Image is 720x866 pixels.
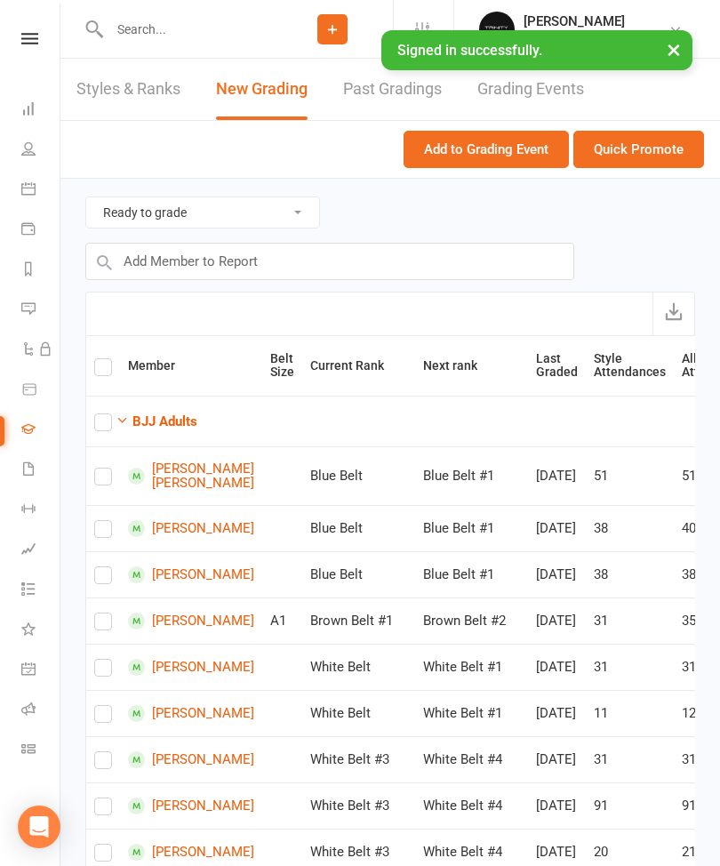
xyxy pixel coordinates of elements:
a: Product Sales [21,371,61,411]
td: Brown Belt #2 [415,597,528,644]
td: [DATE] [528,782,586,829]
td: White Belt #3 [302,736,415,782]
a: [PERSON_NAME] [PERSON_NAME] [128,461,254,491]
a: Assessments [21,531,61,571]
div: [PERSON_NAME] [524,13,625,29]
a: Grading Events [477,59,584,120]
button: BJJ Adults [116,411,197,432]
td: Blue Belt #1 [415,551,528,597]
a: Roll call kiosk mode [21,691,61,731]
th: Member [120,336,262,396]
a: Payments [21,211,61,251]
img: thumb_image1712106278.png [479,12,515,47]
td: White Belt #4 [415,736,528,782]
td: [DATE] [528,597,586,644]
td: [DATE] [528,551,586,597]
a: [PERSON_NAME] [128,751,254,768]
a: Past Gradings [343,59,442,120]
td: [DATE] [528,690,586,736]
div: Trinity BJJ Pty Ltd [524,29,625,45]
td: [DATE] [528,505,586,551]
th: Last Graded [528,336,586,396]
a: [PERSON_NAME] [128,659,254,676]
td: White Belt [302,644,415,690]
td: 31 [586,644,674,690]
th: Select all [86,336,120,396]
td: 31 [586,736,674,782]
td: 51 [586,446,674,505]
td: Blue Belt #1 [415,446,528,505]
a: [PERSON_NAME] [128,613,254,629]
th: Style Attendances [586,336,674,396]
a: [PERSON_NAME] [128,566,254,583]
a: Styles & Ranks [76,59,180,120]
a: What's New [21,611,61,651]
td: 38 [586,551,674,597]
td: Blue Belt #1 [415,505,528,551]
td: Brown Belt #1 [302,597,415,644]
div: Open Intercom Messenger [18,806,60,848]
td: 91 [586,782,674,829]
button: × [658,30,690,68]
a: [PERSON_NAME] [128,798,254,814]
td: [DATE] [528,736,586,782]
a: [PERSON_NAME] [128,705,254,722]
th: Next rank [415,336,528,396]
a: Calendar [21,171,61,211]
input: Add Member to Report [85,243,574,280]
td: Blue Belt [302,446,415,505]
td: Blue Belt [302,505,415,551]
a: [PERSON_NAME] [128,520,254,537]
strong: BJJ Adults [132,413,197,429]
td: 11 [586,690,674,736]
td: [DATE] [528,644,586,690]
a: General attendance kiosk mode [21,651,61,691]
td: White Belt #1 [415,644,528,690]
a: Reports [21,251,61,291]
td: [DATE] [528,446,586,505]
th: Belt Size [262,336,302,396]
a: [PERSON_NAME] [128,844,254,861]
td: A1 [262,597,302,644]
td: 38 [586,505,674,551]
td: White Belt #4 [415,782,528,829]
button: Quick Promote [573,131,704,168]
a: Dashboard [21,91,61,131]
input: Search... [104,17,272,42]
td: White Belt #1 [415,690,528,736]
th: Current Rank [302,336,415,396]
td: Blue Belt [302,551,415,597]
a: People [21,131,61,171]
a: New Grading [216,59,308,120]
span: Signed in successfully. [397,42,542,59]
td: White Belt [302,690,415,736]
button: Add to Grading Event [404,131,569,168]
a: Class kiosk mode [21,731,61,771]
td: White Belt #3 [302,782,415,829]
td: 31 [586,597,674,644]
